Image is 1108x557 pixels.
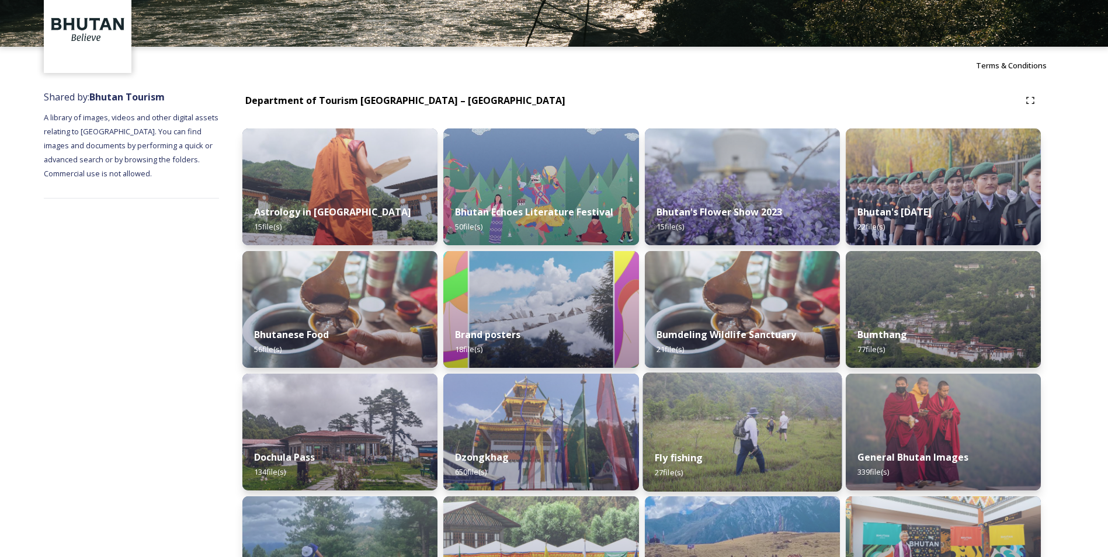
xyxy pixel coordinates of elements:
[455,467,487,477] span: 650 file(s)
[976,60,1047,71] span: Terms & Conditions
[443,128,638,245] img: Bhutan%2520Echoes7.jpg
[455,344,482,354] span: 18 file(s)
[242,374,437,490] img: 2022-10-01%252011.41.43.jpg
[857,451,968,464] strong: General Bhutan Images
[642,373,842,492] img: by%2520Ugyen%2520Wangchuk14.JPG
[846,374,1041,490] img: MarcusWestbergBhutanHiRes-23.jpg
[455,451,509,464] strong: Dzongkhag
[976,58,1064,72] a: Terms & Conditions
[245,94,565,107] strong: Department of Tourism [GEOGRAPHIC_DATA] – [GEOGRAPHIC_DATA]
[645,251,840,368] img: Bumdeling%2520090723%2520by%2520Amp%2520Sripimanwat-4%25202.jpg
[846,251,1041,368] img: Bumthang%2520180723%2520by%2520Amp%2520Sripimanwat-20.jpg
[443,251,638,368] img: Bhutan_Believe_800_1000_4.jpg
[657,221,684,232] span: 15 file(s)
[44,112,220,179] span: A library of images, videos and other digital assets relating to [GEOGRAPHIC_DATA]. You can find ...
[44,90,165,103] span: Shared by:
[645,128,840,245] img: Bhutan%2520Flower%2520Show2.jpg
[254,344,282,354] span: 56 file(s)
[455,206,613,218] strong: Bhutan Echoes Literature Festival
[846,128,1041,245] img: Bhutan%2520National%2520Day10.jpg
[657,344,684,354] span: 21 file(s)
[857,221,885,232] span: 22 file(s)
[857,467,889,477] span: 339 file(s)
[657,328,796,341] strong: Bumdeling Wildlife Sanctuary
[242,251,437,368] img: Bumdeling%2520090723%2520by%2520Amp%2520Sripimanwat-4.jpg
[254,467,286,477] span: 134 file(s)
[254,328,329,341] strong: Bhutanese Food
[455,328,520,341] strong: Brand posters
[254,221,282,232] span: 15 file(s)
[857,328,907,341] strong: Bumthang
[857,344,885,354] span: 77 file(s)
[89,90,165,103] strong: Bhutan Tourism
[655,467,683,478] span: 27 file(s)
[254,206,411,218] strong: Astrology in [GEOGRAPHIC_DATA]
[857,206,932,218] strong: Bhutan's [DATE]
[242,128,437,245] img: _SCH1465.jpg
[657,206,782,218] strong: Bhutan's Flower Show 2023
[655,451,703,464] strong: Fly fishing
[443,374,638,490] img: Festival%2520Header.jpg
[455,221,482,232] span: 50 file(s)
[254,451,315,464] strong: Dochula Pass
